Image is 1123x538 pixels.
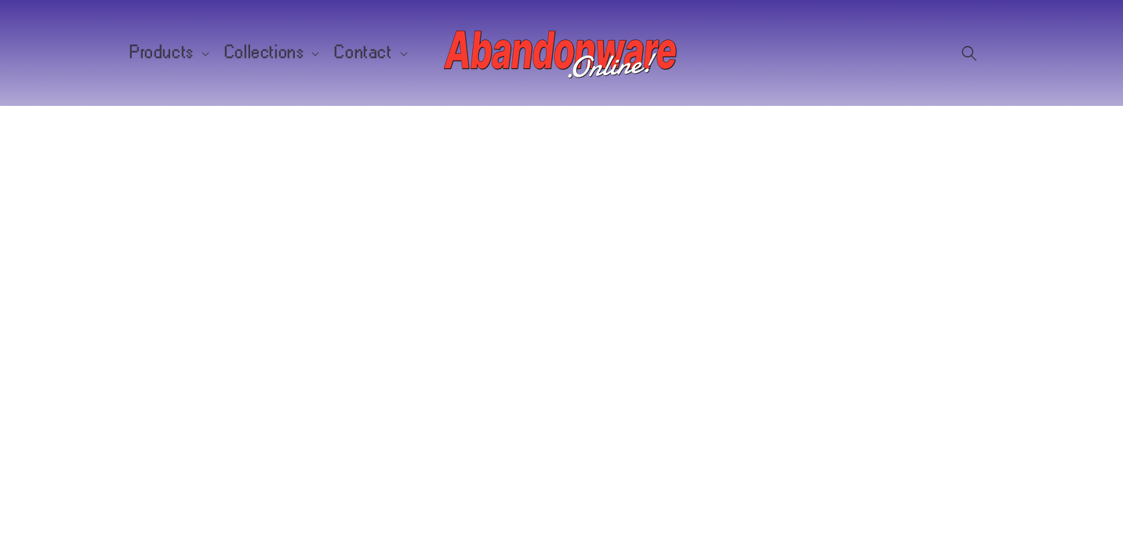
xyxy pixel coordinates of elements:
[444,22,679,85] img: Abandonware
[121,36,216,69] summary: Products
[335,45,392,60] span: Contact
[216,36,326,69] summary: Collections
[952,36,987,71] summary: Search
[225,45,305,60] span: Collections
[438,16,685,90] a: Abandonware
[325,36,413,69] summary: Contact
[130,45,194,60] span: Products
